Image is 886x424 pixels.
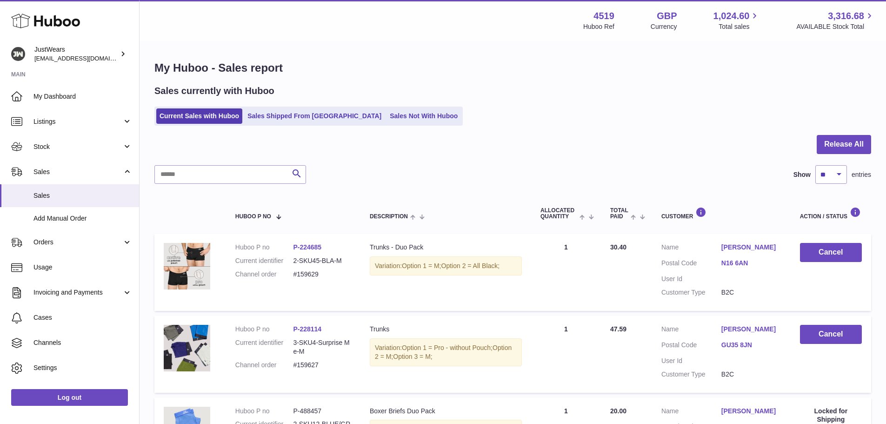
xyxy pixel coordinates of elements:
[33,117,122,126] span: Listings
[540,208,577,220] span: ALLOCATED Quantity
[719,22,760,31] span: Total sales
[375,344,512,360] span: Option 2 = M;
[33,191,132,200] span: Sales
[11,389,128,406] a: Log out
[370,338,522,366] div: Variation:
[33,142,122,151] span: Stock
[235,361,293,370] dt: Channel order
[800,243,862,262] button: Cancel
[800,325,862,344] button: Cancel
[817,135,871,154] button: Release All
[235,338,293,356] dt: Current identifier
[393,353,432,360] span: Option 3 = M;
[721,370,781,379] dd: B2C
[33,338,132,347] span: Channels
[370,214,408,220] span: Description
[793,170,811,179] label: Show
[154,85,274,97] h2: Sales currently with Huboo
[583,22,614,31] div: Huboo Ref
[661,341,721,352] dt: Postal Code
[661,407,721,418] dt: Name
[721,243,781,252] a: [PERSON_NAME]
[34,45,118,63] div: JustWears
[721,259,781,268] a: N16 6AN
[657,10,677,22] strong: GBP
[661,370,721,379] dt: Customer Type
[661,259,721,270] dt: Postal Code
[661,275,721,283] dt: User Id
[402,344,493,351] span: Option 1 = Pro - without Pouch;
[661,288,721,297] dt: Customer Type
[796,22,875,31] span: AVAILABLE Stock Total
[33,238,122,247] span: Orders
[33,214,132,223] span: Add Manual Order
[402,262,441,269] span: Option 1 = M;
[828,10,864,22] span: 3,316.68
[33,288,122,297] span: Invoicing and Payments
[154,61,871,75] h1: My Huboo - Sales report
[721,325,781,334] a: [PERSON_NAME]
[370,256,522,276] div: Variation:
[244,108,385,124] a: Sales Shipped From [GEOGRAPHIC_DATA]
[593,10,614,22] strong: 4519
[610,325,626,333] span: 47.59
[610,208,628,220] span: Total paid
[661,243,721,254] dt: Name
[721,288,781,297] dd: B2C
[370,407,522,416] div: Boxer Briefs Duo Pack
[661,325,721,336] dt: Name
[610,407,626,415] span: 20.00
[293,325,321,333] a: P-228114
[721,341,781,350] a: GU35 8JN
[235,243,293,252] dt: Huboo P no
[33,168,122,176] span: Sales
[293,407,351,416] dd: P-488457
[796,10,875,31] a: 3,316.68 AVAILABLE Stock Total
[370,243,522,252] div: Trunks - Duo Pack
[370,325,522,334] div: Trunks
[11,47,25,61] img: internalAdmin-4519@internal.huboo.com
[441,262,500,269] span: Option 2 = All Black;
[661,357,721,365] dt: User Id
[235,325,293,334] dt: Huboo P no
[293,256,351,265] dd: 2-SKU45-BLA-M
[33,92,132,101] span: My Dashboard
[293,361,351,370] dd: #159627
[713,10,760,31] a: 1,024.60 Total sales
[800,207,862,220] div: Action / Status
[721,407,781,416] a: [PERSON_NAME]
[33,363,132,372] span: Settings
[531,316,601,393] td: 1
[34,54,137,62] span: [EMAIL_ADDRESS][DOMAIN_NAME]
[293,270,351,279] dd: #159629
[386,108,461,124] a: Sales Not With Huboo
[164,243,210,289] img: 45191669143994.jpg
[651,22,677,31] div: Currency
[235,214,271,220] span: Huboo P no
[235,407,293,416] dt: Huboo P no
[235,256,293,265] dt: Current identifier
[156,108,242,124] a: Current Sales with Huboo
[661,207,781,220] div: Customer
[610,243,626,251] span: 30.40
[852,170,871,179] span: entries
[293,338,351,356] dd: 3-SKU4-Surprise Me-M
[164,325,210,371] img: 45191626276983.jpg
[235,270,293,279] dt: Channel order
[33,263,132,272] span: Usage
[293,243,321,251] a: P-224685
[713,10,750,22] span: 1,024.60
[33,313,132,322] span: Cases
[531,234,601,311] td: 1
